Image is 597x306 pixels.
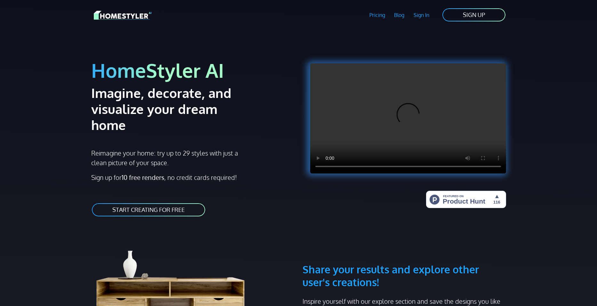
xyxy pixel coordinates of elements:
[426,191,506,208] img: HomeStyler AI - Interior Design Made Easy: One Click to Your Dream Home | Product Hunt
[91,173,295,182] p: Sign up for , no credit cards required!
[91,85,254,133] h2: Imagine, decorate, and visualize your dream home
[365,8,390,22] a: Pricing
[303,232,506,289] h3: Share your results and explore other user's creations!
[91,148,244,167] p: Reimagine your home: try up to 29 styles with just a clean picture of your space.
[442,8,506,22] a: SIGN UP
[122,173,164,181] strong: 10 free renders
[91,58,295,82] h1: HomeStyler AI
[91,203,206,217] a: START CREATING FOR FREE
[409,8,434,22] a: Sign In
[390,8,409,22] a: Blog
[94,10,151,21] img: HomeStyler AI logo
